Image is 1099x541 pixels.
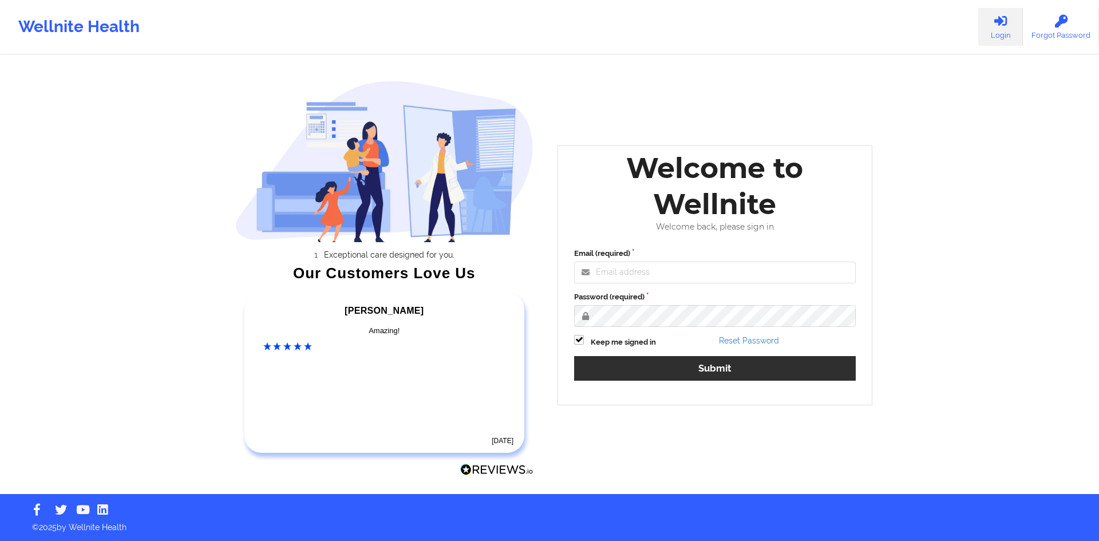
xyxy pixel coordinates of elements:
[460,464,533,479] a: Reviews.io Logo
[574,248,856,259] label: Email (required)
[24,514,1075,533] p: © 2025 by Wellnite Health
[566,222,864,232] div: Welcome back, please sign in
[566,150,864,222] div: Welcome to Wellnite
[492,437,513,445] time: [DATE]
[1023,8,1099,46] a: Forgot Password
[978,8,1023,46] a: Login
[591,337,656,348] label: Keep me signed in
[574,356,856,381] button: Submit
[345,306,424,315] span: [PERSON_NAME]
[460,464,533,476] img: Reviews.io Logo
[235,80,534,242] img: wellnite-auth-hero_200.c722682e.png
[574,262,856,283] input: Email address
[235,267,534,279] div: Our Customers Love Us
[719,336,779,345] a: Reset Password
[245,250,533,259] li: Exceptional care designed for you.
[263,325,506,337] div: Amazing!
[574,291,856,303] label: Password (required)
